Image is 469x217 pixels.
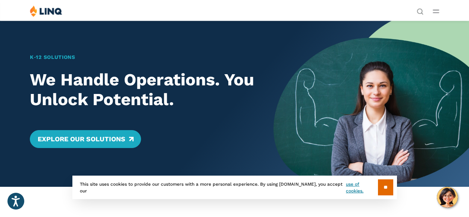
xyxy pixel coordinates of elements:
[417,5,423,14] nav: Utility Navigation
[30,70,254,109] h2: We Handle Operations. You Unlock Potential.
[30,130,141,148] a: Explore Our Solutions
[437,187,458,208] button: Hello, have a question? Let’s chat.
[433,7,439,15] button: Open Main Menu
[417,7,423,14] button: Open Search Bar
[30,53,254,61] h1: K‑12 Solutions
[346,181,378,194] a: use of cookies.
[30,5,62,17] img: LINQ | K‑12 Software
[72,176,397,199] div: This site uses cookies to provide our customers with a more personal experience. By using [DOMAIN...
[273,21,469,187] img: Home Banner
